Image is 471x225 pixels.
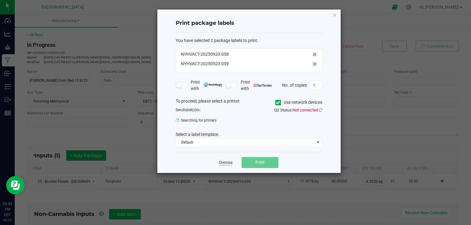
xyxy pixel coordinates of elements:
span: label(s) [184,108,196,112]
span: Searching for printers [176,116,244,125]
span: Print with [191,79,222,92]
div: Select a label template. [171,131,327,138]
span: Not connected [293,108,318,112]
span: No. of copies [282,82,307,87]
a: Dismiss [219,160,232,165]
span: NYHVACT-20250923-058 [181,51,229,58]
span: Send to: [176,108,201,112]
img: mark_magic_cybra.png [204,82,222,87]
span: Print [255,160,265,165]
h4: Print package labels [176,19,322,27]
span: Print with [241,79,272,92]
img: bartender.png [254,84,272,87]
span: QZ Status: [274,108,322,112]
div: : [176,37,322,44]
span: You have selected 2 package labels to print [176,38,257,43]
div: To proceed, please select a printer. [171,98,327,107]
button: Print [242,157,278,168]
label: Use network devices [275,99,322,106]
span: Default [176,138,314,147]
span: NYHVACT-20250923-059 [181,61,229,67]
iframe: Resource center [6,176,25,194]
